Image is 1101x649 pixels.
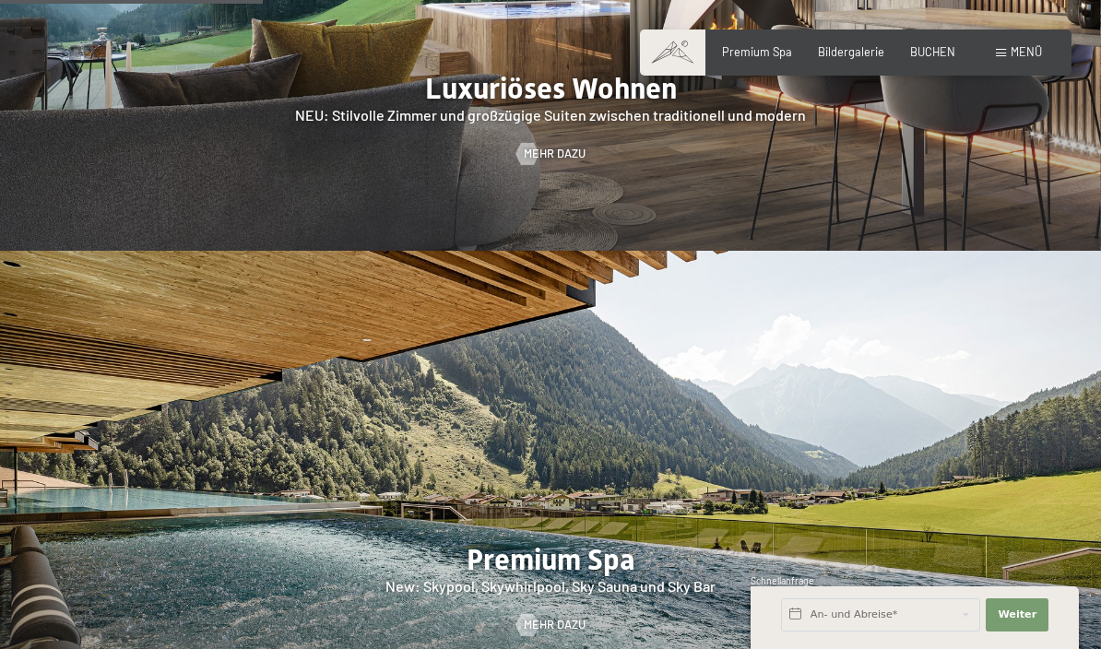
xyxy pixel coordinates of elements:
[998,608,1036,622] span: Weiter
[986,598,1048,631] button: Weiter
[524,617,586,633] span: Mehr dazu
[751,575,814,586] span: Schnellanfrage
[910,44,955,59] a: BUCHEN
[524,146,586,162] span: Mehr dazu
[818,44,884,59] a: Bildergalerie
[516,617,586,633] a: Mehr dazu
[516,146,586,162] a: Mehr dazu
[1011,44,1042,59] span: Menü
[722,44,792,59] a: Premium Spa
